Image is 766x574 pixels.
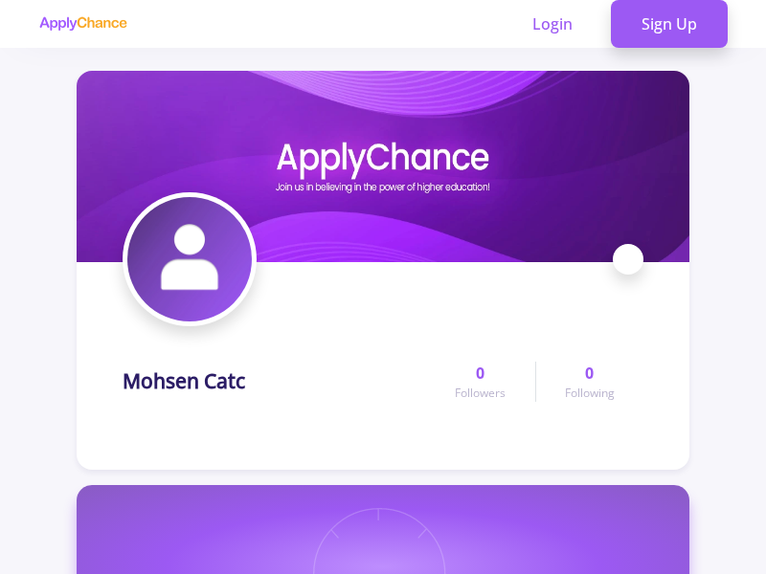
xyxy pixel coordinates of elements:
img: Mohsen Catcavatar [127,197,252,321]
a: 0Following [535,362,643,402]
span: Followers [455,385,506,402]
img: Mohsen Catccover image [77,71,689,262]
a: 0Followers [426,362,534,402]
h1: Mohsen Catc [123,369,245,393]
span: Following [565,385,615,402]
span: 0 [585,362,594,385]
img: applychance logo text only [38,16,127,32]
span: 0 [476,362,484,385]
